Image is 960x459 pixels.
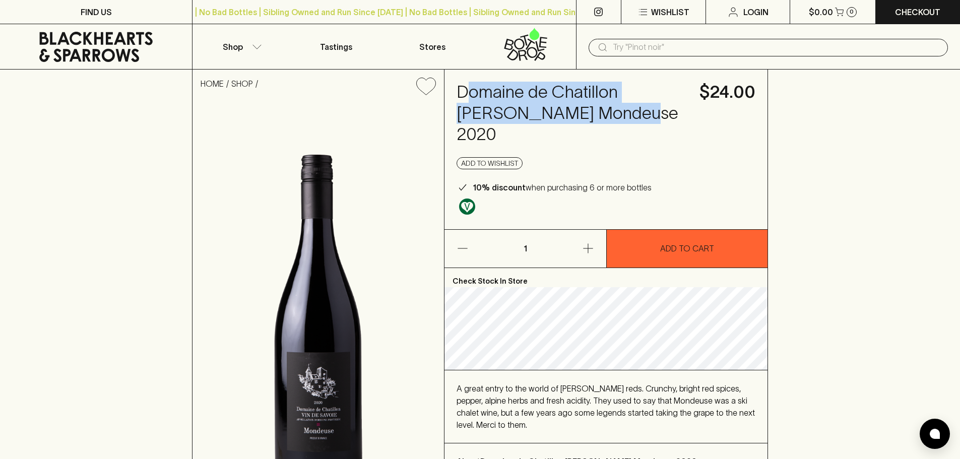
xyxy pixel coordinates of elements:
p: Shop [223,41,243,53]
button: ADD TO CART [607,230,768,268]
p: Wishlist [651,6,689,18]
button: Add to wishlist [412,74,440,99]
p: FIND US [81,6,112,18]
p: when purchasing 6 or more bottles [473,181,652,193]
h4: Domaine de Chatillon [PERSON_NAME] Mondeuse 2020 [457,82,687,145]
a: Stores [385,24,480,69]
p: Checkout [895,6,940,18]
h4: $24.00 [699,82,755,103]
p: Stores [419,41,445,53]
button: Shop [193,24,288,69]
span: A great entry to the world of [PERSON_NAME] reds. Crunchy, bright red spices, pepper, alpine herb... [457,384,755,429]
img: Vegan [459,199,475,215]
p: Check Stock In Store [444,268,767,287]
p: ADD TO CART [660,242,714,254]
b: 10% discount [473,183,526,192]
button: Add to wishlist [457,157,523,169]
img: bubble-icon [930,429,940,439]
p: Tastings [320,41,352,53]
input: Try "Pinot noir" [613,39,940,55]
a: SHOP [231,79,253,88]
p: Login [743,6,769,18]
p: 0 [850,9,854,15]
a: Tastings [288,24,384,69]
a: Made without the use of any animal products. [457,196,478,217]
p: 1 [513,230,537,268]
a: HOME [201,79,224,88]
p: $0.00 [809,6,833,18]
